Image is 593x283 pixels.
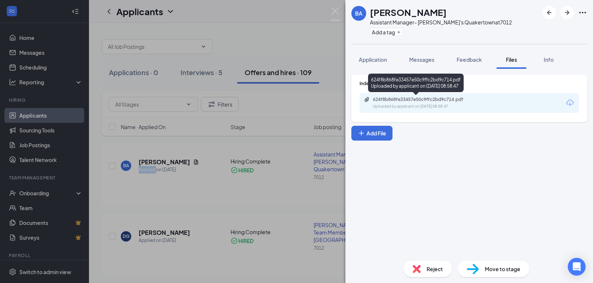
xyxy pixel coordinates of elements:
div: Open Intercom Messenger [568,258,586,276]
button: Add FilePlus [351,126,392,141]
button: ArrowRight [560,6,574,19]
svg: ArrowRight [563,8,572,17]
span: Move to stage [485,265,520,273]
div: 624f8b868fe33457e50c9ffc2bd9c714.pdf [373,97,477,102]
svg: Plus [397,30,401,34]
a: Paperclip624f8b868fe33457e50c9ffc2bd9c714.pdfUploaded by applicant on [DATE] 08:58:47 [364,97,484,110]
span: Files [506,56,517,63]
div: BA [355,10,362,17]
svg: Plus [358,129,365,137]
span: Info [544,56,554,63]
span: Application [359,56,387,63]
div: 624f8b868fe33457e50c9ffc2bd9c714.pdf Uploaded by applicant on [DATE] 08:58:47 [368,74,464,92]
div: Uploaded by applicant on [DATE] 08:58:47 [373,104,484,110]
div: Assistant Manager- [PERSON_NAME]'s Quakertown at 7012 [370,18,512,26]
div: Indeed Resume [360,80,579,87]
button: PlusAdd a tag [370,28,403,36]
svg: Paperclip [364,97,370,102]
button: ArrowLeftNew [543,6,556,19]
span: Reject [427,265,443,273]
svg: Download [566,98,574,107]
span: Feedback [457,56,482,63]
span: Messages [409,56,434,63]
h1: [PERSON_NAME] [370,6,447,18]
svg: Ellipses [578,8,587,17]
svg: ArrowLeftNew [545,8,554,17]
